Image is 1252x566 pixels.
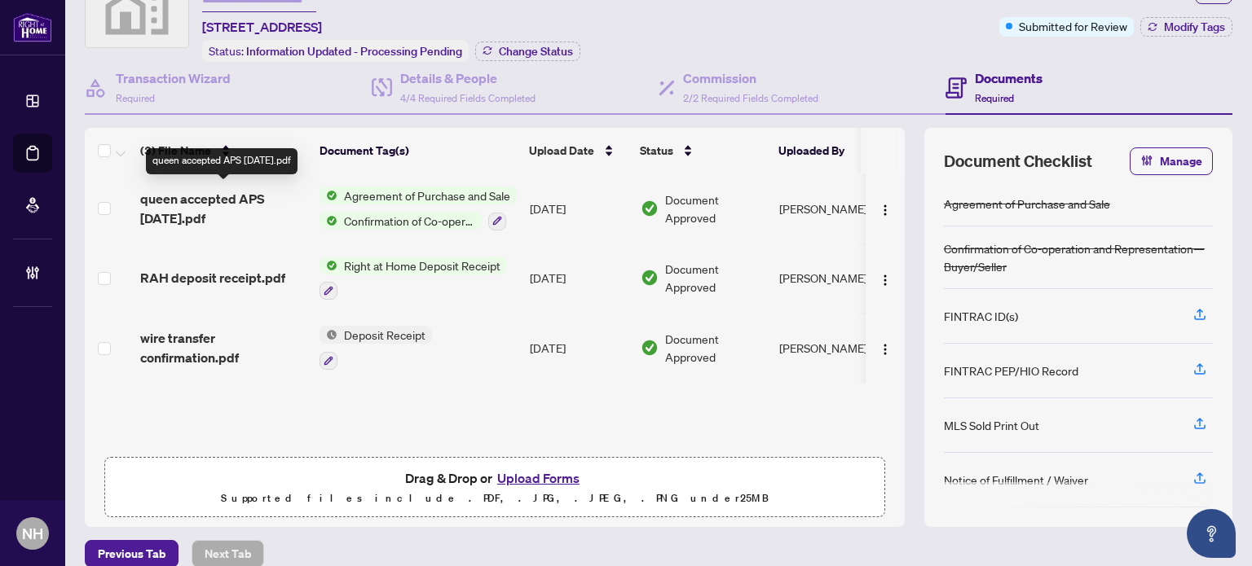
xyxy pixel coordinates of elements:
img: Status Icon [320,212,337,230]
span: Upload Date [529,142,594,160]
img: Status Icon [320,186,337,204]
th: Document Tag(s) [313,128,522,173]
span: Modify Tags [1164,21,1225,33]
p: Supported files include .PDF, .JPG, .JPEG, .PNG under 25 MB [115,489,875,508]
div: MLS Sold Print Out [944,416,1039,434]
span: RAH deposit receipt.pdf [140,268,285,287]
button: Status IconAgreement of Purchase and SaleStatus IconConfirmation of Co-operation and Representati... [320,186,517,230]
span: [STREET_ADDRESS] [202,17,322,37]
button: Modify Tags [1140,17,1232,37]
span: Agreement of Purchase and Sale [337,186,517,204]
td: [DATE] [523,244,634,314]
th: Status [633,128,772,173]
div: FINTRAC ID(s) [944,307,1018,325]
button: Open asap [1187,509,1236,558]
td: [PERSON_NAME] [773,173,895,244]
span: Drag & Drop orUpload FormsSupported files include .PDF, .JPG, .JPEG, .PNG under25MB [105,458,884,518]
button: Status IconRight at Home Deposit Receipt [320,257,507,301]
button: Manage [1130,147,1213,175]
div: queen accepted APS [DATE].pdf [146,148,298,174]
div: Notice of Fulfillment / Waiver [944,471,1088,489]
span: Submitted for Review [1019,17,1127,35]
td: [DATE] [523,173,634,244]
div: Confirmation of Co-operation and Representation—Buyer/Seller [944,239,1213,275]
span: Status [640,142,673,160]
span: Document Approved [665,330,766,366]
img: Status Icon [320,326,337,344]
span: Drag & Drop or [405,467,584,489]
img: Logo [879,204,892,217]
img: Document Status [641,200,659,217]
span: Required [116,92,155,104]
img: Logo [879,274,892,287]
button: Logo [872,265,898,291]
th: Upload Date [522,128,633,173]
span: 4/4 Required Fields Completed [400,92,536,104]
span: NH [22,522,43,545]
h4: Documents [975,68,1043,88]
img: logo [13,12,52,42]
h4: Details & People [400,68,536,88]
button: Logo [872,335,898,361]
div: FINTRAC PEP/HIO Record [944,362,1078,380]
img: Document Status [641,269,659,287]
button: Change Status [475,42,580,61]
span: Deposit Receipt [337,326,432,344]
span: Right at Home Deposit Receipt [337,257,507,274]
div: Status: [202,40,469,62]
button: Logo [872,195,898,222]
span: (3) File Name [140,142,211,160]
span: Confirmation of Co-operation and Representation—Buyer/Seller [337,212,482,230]
span: Document Approved [665,191,766,226]
h4: Transaction Wizard [116,68,231,88]
span: Information Updated - Processing Pending [246,44,462,59]
span: Manage [1160,148,1202,174]
td: [PERSON_NAME] [773,313,895,383]
th: (3) File Name [134,128,313,173]
button: Upload Forms [492,467,584,489]
span: Document Checklist [944,150,1092,173]
div: Agreement of Purchase and Sale [944,195,1110,213]
th: Uploaded By [772,128,894,173]
span: wire transfer confirmation.pdf [140,328,306,367]
span: 2/2 Required Fields Completed [683,92,818,104]
td: [DATE] [523,313,634,383]
span: Change Status [499,46,573,57]
span: Required [975,92,1014,104]
h4: Commission [683,68,818,88]
img: Logo [879,343,892,356]
img: Status Icon [320,257,337,274]
td: [PERSON_NAME] [773,244,895,314]
img: Document Status [641,339,659,357]
span: Document Approved [665,260,766,296]
button: Status IconDeposit Receipt [320,326,432,370]
span: queen accepted APS [DATE].pdf [140,189,306,228]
